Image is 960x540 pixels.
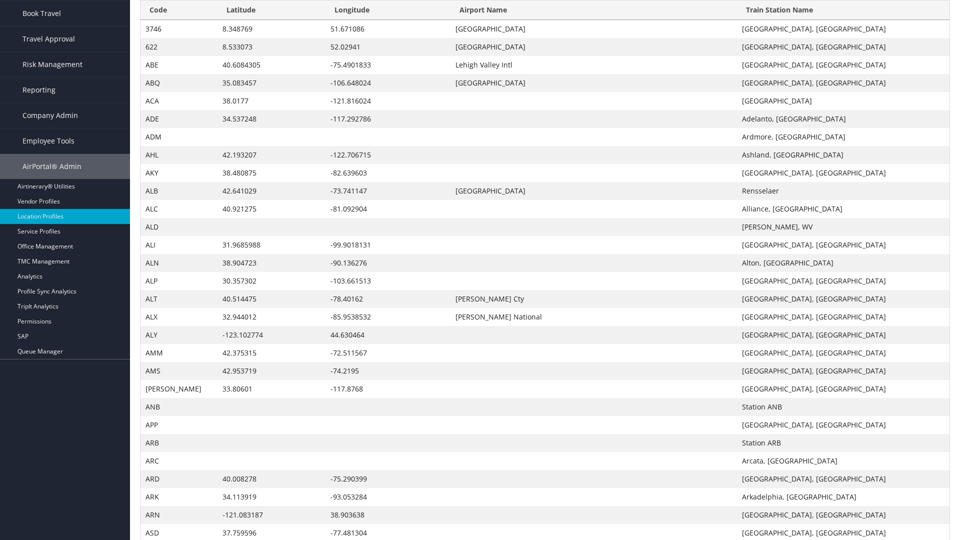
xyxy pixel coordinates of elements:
[140,38,217,56] td: 622
[737,128,949,146] td: Ardmore, [GEOGRAPHIC_DATA]
[325,110,450,128] td: -117.292786
[737,38,949,56] td: [GEOGRAPHIC_DATA], [GEOGRAPHIC_DATA]
[737,452,949,470] td: Arcata, [GEOGRAPHIC_DATA]
[737,488,949,506] td: Arkadelphia, [GEOGRAPHIC_DATA]
[325,92,450,110] td: -121.816024
[140,236,217,254] td: ALI
[217,308,326,326] td: 32.944012
[325,164,450,182] td: -82.639603
[217,506,326,524] td: -121.083187
[140,92,217,110] td: ACA
[217,56,326,74] td: 40.6084305
[140,290,217,308] td: ALT
[217,110,326,128] td: 34.537248
[140,488,217,506] td: ARK
[140,344,217,362] td: AMM
[217,290,326,308] td: 40.514475
[217,0,326,20] th: Latitude: activate to sort column ascending
[217,200,326,218] td: 40.921275
[22,154,81,179] span: AirPortal® Admin
[737,200,949,218] td: Alliance, [GEOGRAPHIC_DATA]
[450,308,736,326] td: [PERSON_NAME] National
[140,218,217,236] td: ALD
[737,92,949,110] td: [GEOGRAPHIC_DATA]
[325,74,450,92] td: -106.648024
[140,0,217,20] th: Code: activate to sort column descending
[325,326,450,344] td: 44.630464
[217,254,326,272] td: 38.904723
[737,74,949,92] td: [GEOGRAPHIC_DATA], [GEOGRAPHIC_DATA]
[325,182,450,200] td: -73.741147
[737,164,949,182] td: [GEOGRAPHIC_DATA], [GEOGRAPHIC_DATA]
[140,200,217,218] td: ALC
[450,182,736,200] td: [GEOGRAPHIC_DATA]
[325,290,450,308] td: -78.40162
[737,362,949,380] td: [GEOGRAPHIC_DATA], [GEOGRAPHIC_DATA]
[217,362,326,380] td: 42.953719
[450,290,736,308] td: [PERSON_NAME] Cty
[737,326,949,344] td: [GEOGRAPHIC_DATA], [GEOGRAPHIC_DATA]
[737,146,949,164] td: Ashland, [GEOGRAPHIC_DATA]
[140,272,217,290] td: ALP
[140,380,217,398] td: [PERSON_NAME]
[217,20,326,38] td: 8.348769
[217,92,326,110] td: 38.0177
[140,182,217,200] td: ALB
[140,398,217,416] td: ANB
[217,236,326,254] td: 31.9685988
[737,344,949,362] td: [GEOGRAPHIC_DATA], [GEOGRAPHIC_DATA]
[737,20,949,38] td: [GEOGRAPHIC_DATA], [GEOGRAPHIC_DATA]
[325,146,450,164] td: -122.706715
[325,506,450,524] td: 38.903638
[22,26,75,51] span: Travel Approval
[140,254,217,272] td: ALN
[450,74,736,92] td: [GEOGRAPHIC_DATA]
[325,308,450,326] td: -85.9538532
[325,20,450,38] td: 51.671086
[140,362,217,380] td: AMS
[140,74,217,92] td: ABQ
[22,103,78,128] span: Company Admin
[140,434,217,452] td: ARB
[450,56,736,74] td: Lehigh Valley Intl
[325,38,450,56] td: 52.02941
[737,56,949,74] td: [GEOGRAPHIC_DATA], [GEOGRAPHIC_DATA]
[140,452,217,470] td: ARC
[737,470,949,488] td: [GEOGRAPHIC_DATA], [GEOGRAPHIC_DATA]
[217,470,326,488] td: 40.008278
[325,488,450,506] td: -93.053284
[140,416,217,434] td: APP
[22,1,61,26] span: Book Travel
[140,110,217,128] td: ADE
[140,56,217,74] td: ABE
[737,218,949,236] td: [PERSON_NAME], WV
[140,470,217,488] td: ARD
[325,362,450,380] td: -74.2195
[217,38,326,56] td: 8.533073
[325,344,450,362] td: -72.511567
[22,128,74,153] span: Employee Tools
[737,110,949,128] td: Adelanto, [GEOGRAPHIC_DATA]
[737,272,949,290] td: [GEOGRAPHIC_DATA], [GEOGRAPHIC_DATA]
[325,272,450,290] td: -103.661513
[325,236,450,254] td: -99.9018131
[22,77,55,102] span: Reporting
[450,38,736,56] td: [GEOGRAPHIC_DATA]
[217,146,326,164] td: 42.193207
[217,272,326,290] td: 30.357302
[217,488,326,506] td: 34.113919
[217,182,326,200] td: 42.641029
[737,398,949,416] td: Station ANB
[22,52,82,77] span: Risk Management
[140,326,217,344] td: ALY
[217,326,326,344] td: -123.102774
[217,380,326,398] td: 33.80601
[325,56,450,74] td: -75.4901833
[325,200,450,218] td: -81.092904
[140,128,217,146] td: ADM
[737,236,949,254] td: [GEOGRAPHIC_DATA], [GEOGRAPHIC_DATA]
[325,254,450,272] td: -90.136276
[450,20,736,38] td: [GEOGRAPHIC_DATA]
[737,254,949,272] td: Alton, [GEOGRAPHIC_DATA]
[217,74,326,92] td: 35.083457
